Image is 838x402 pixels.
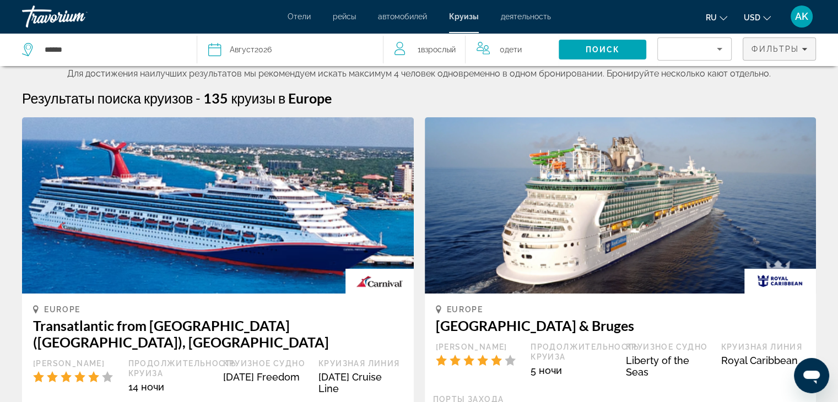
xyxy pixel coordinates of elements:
span: Europe [447,305,483,314]
span: Фильтры [752,45,799,53]
span: Дети [505,45,522,54]
button: Change language [706,9,727,25]
h1: Результаты поиска круизов [22,90,193,106]
button: Search [559,40,646,59]
div: [PERSON_NAME] [33,358,117,368]
span: 0 [500,42,522,57]
div: Royal Caribbean [721,355,805,366]
span: USD [744,13,760,22]
div: Продолжительность круиза [531,342,615,362]
div: 14 ночи [128,381,213,393]
span: AK [795,11,808,22]
button: User Menu [787,5,816,28]
img: Transatlantic from Port Canaveral (Orlando), FL [22,117,414,294]
button: Change currency [744,9,771,25]
span: Europe [288,90,332,106]
div: [DATE] Freedom [223,371,307,383]
iframe: Кнопка запуска окна обмена сообщениями [794,358,829,393]
div: Круизное судно [223,358,307,368]
a: Круизы [449,12,479,21]
a: Travorium [22,2,132,31]
div: Liberty of the Seas [626,355,710,378]
div: Круизная линия [721,342,805,352]
input: Select cruise destination [44,41,180,58]
img: Cruise company logo [345,269,413,294]
button: Select cruise date [208,33,372,66]
img: Cruise company logo [744,269,816,294]
a: деятельность [501,12,551,21]
h3: [GEOGRAPHIC_DATA] & Bruges [436,317,805,334]
button: Travelers: 1 adult, 0 children [383,33,559,66]
a: автомобилей [378,12,427,21]
h3: Transatlantic from [GEOGRAPHIC_DATA] ([GEOGRAPHIC_DATA]), [GEOGRAPHIC_DATA] [33,317,403,350]
div: Продолжительность круиза [128,358,213,378]
a: Отели [288,12,311,21]
span: Поиск [586,45,620,54]
span: - [196,90,201,106]
div: 2026 [230,42,272,57]
span: Август [230,45,255,54]
div: [DATE] Cruise Line [318,371,403,394]
img: Hamburg & Bruges [425,117,817,294]
span: 135 [203,90,228,106]
span: Europe [44,305,80,314]
div: Круизная линия [318,358,403,368]
div: [PERSON_NAME] [436,342,520,352]
span: ru [706,13,717,22]
span: 1 [418,42,456,57]
a: рейсы [333,12,356,21]
div: Круизное судно [626,342,710,352]
span: круизы в [231,90,285,106]
span: Взрослый [421,45,456,54]
mat-select: Sort by [667,42,722,56]
div: 5 ночи [531,365,615,376]
button: Filters [743,37,816,61]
